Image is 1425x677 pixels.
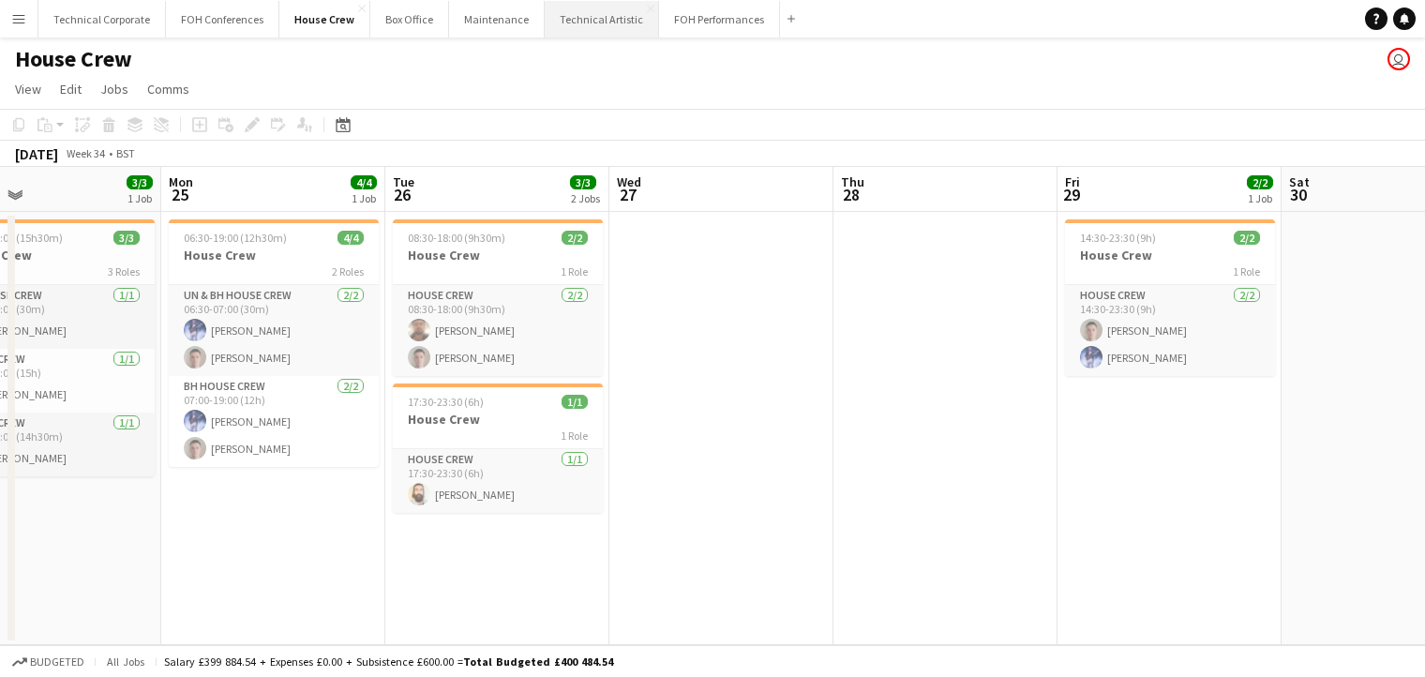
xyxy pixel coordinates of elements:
h1: House Crew [15,45,132,73]
span: 4/4 [351,175,377,189]
button: Box Office [370,1,449,38]
span: 3/3 [127,175,153,189]
div: 1 Job [352,191,376,205]
span: 30 [1286,184,1310,205]
span: 2/2 [1247,175,1273,189]
h3: House Crew [1065,247,1275,263]
app-card-role: UN & BH House Crew2/206:30-07:00 (30m)[PERSON_NAME][PERSON_NAME] [169,285,379,376]
span: 28 [838,184,864,205]
span: 2/2 [562,231,588,245]
a: Comms [140,77,197,101]
app-job-card: 17:30-23:30 (6h)1/1House Crew1 RoleHouse Crew1/117:30-23:30 (6h)[PERSON_NAME] [393,384,603,513]
span: 3/3 [570,175,596,189]
span: Wed [617,173,641,190]
span: 08:30-18:00 (9h30m) [408,231,505,245]
span: 17:30-23:30 (6h) [408,395,484,409]
button: House Crew [279,1,370,38]
span: Comms [147,81,189,98]
span: 26 [390,184,414,205]
span: 2 Roles [332,264,364,278]
app-card-role: House Crew2/214:30-23:30 (9h)[PERSON_NAME][PERSON_NAME] [1065,285,1275,376]
a: Edit [52,77,89,101]
span: Thu [841,173,864,190]
span: 27 [614,184,641,205]
span: All jobs [103,654,148,669]
app-job-card: 06:30-19:00 (12h30m)4/4House Crew2 RolesUN & BH House Crew2/206:30-07:00 (30m)[PERSON_NAME][PERSO... [169,219,379,467]
button: Technical Corporate [38,1,166,38]
button: Maintenance [449,1,545,38]
span: View [15,81,41,98]
button: FOH Performances [659,1,780,38]
span: 3/3 [113,231,140,245]
app-user-avatar: Nathan PERM Birdsall [1387,48,1410,70]
div: Salary £399 884.54 + Expenses £0.00 + Subsistence £600.00 = [164,654,613,669]
span: 1 Role [561,264,588,278]
a: View [7,77,49,101]
span: 1 Role [1233,264,1260,278]
span: 25 [166,184,193,205]
span: Jobs [100,81,128,98]
div: 1 Job [1248,191,1272,205]
span: Mon [169,173,193,190]
button: Technical Artistic [545,1,659,38]
span: 29 [1062,184,1080,205]
span: Tue [393,173,414,190]
span: Week 34 [62,146,109,160]
span: Fri [1065,173,1080,190]
app-job-card: 08:30-18:00 (9h30m)2/2House Crew1 RoleHouse Crew2/208:30-18:00 (9h30m)[PERSON_NAME][PERSON_NAME] [393,219,603,376]
app-card-role: BH House Crew2/207:00-19:00 (12h)[PERSON_NAME][PERSON_NAME] [169,376,379,467]
span: Total Budgeted £400 484.54 [463,654,613,669]
span: 06:30-19:00 (12h30m) [184,231,287,245]
button: Budgeted [9,652,87,672]
div: BST [116,146,135,160]
div: [DATE] [15,144,58,163]
span: 14:30-23:30 (9h) [1080,231,1156,245]
app-card-role: House Crew2/208:30-18:00 (9h30m)[PERSON_NAME][PERSON_NAME] [393,285,603,376]
button: FOH Conferences [166,1,279,38]
app-job-card: 14:30-23:30 (9h)2/2House Crew1 RoleHouse Crew2/214:30-23:30 (9h)[PERSON_NAME][PERSON_NAME] [1065,219,1275,376]
h3: House Crew [169,247,379,263]
h3: House Crew [393,247,603,263]
span: 2/2 [1234,231,1260,245]
div: 1 Job [127,191,152,205]
span: 3 Roles [108,264,140,278]
h3: House Crew [393,411,603,428]
div: 2 Jobs [571,191,600,205]
span: Sat [1289,173,1310,190]
span: Edit [60,81,82,98]
a: Jobs [93,77,136,101]
app-card-role: House Crew1/117:30-23:30 (6h)[PERSON_NAME] [393,449,603,513]
span: Budgeted [30,655,84,669]
span: 1/1 [562,395,588,409]
span: 4/4 [337,231,364,245]
span: 1 Role [561,429,588,443]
